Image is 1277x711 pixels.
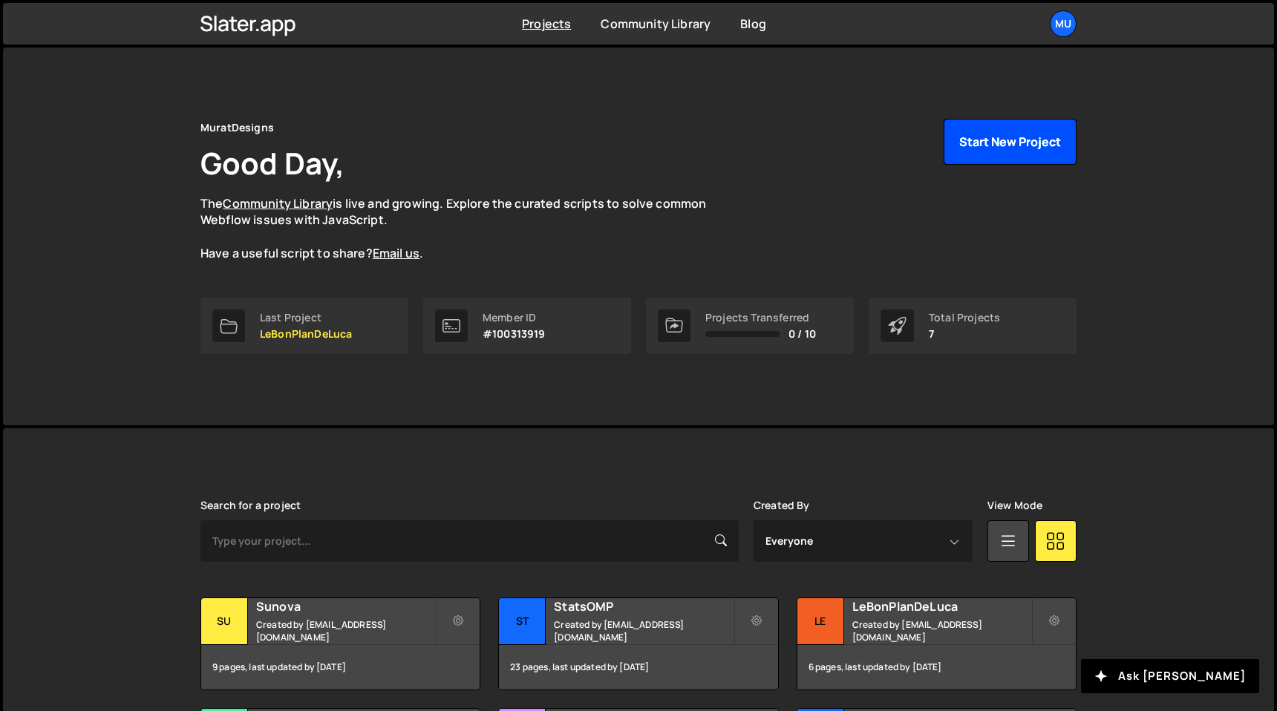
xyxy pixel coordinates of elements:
h2: StatsOMP [554,598,733,615]
p: The is live and growing. Explore the curated scripts to solve common Webflow issues with JavaScri... [200,195,735,262]
small: Created by [EMAIL_ADDRESS][DOMAIN_NAME] [554,618,733,643]
a: Email us [373,245,419,261]
span: 0 / 10 [788,328,816,340]
div: Total Projects [929,312,1000,324]
label: Search for a project [200,499,301,511]
div: Last Project [260,312,352,324]
div: Member ID [483,312,546,324]
button: Ask [PERSON_NAME] [1081,659,1259,693]
div: St [499,598,546,645]
div: 9 pages, last updated by [DATE] [201,645,480,689]
div: Le [797,598,844,645]
a: Projects [522,16,571,32]
a: Blog [740,16,766,32]
h2: Sunova [256,598,435,615]
a: Su Sunova Created by [EMAIL_ADDRESS][DOMAIN_NAME] 9 pages, last updated by [DATE] [200,597,480,690]
a: St StatsOMP Created by [EMAIL_ADDRESS][DOMAIN_NAME] 23 pages, last updated by [DATE] [498,597,778,690]
a: Mu [1050,10,1077,37]
div: Su [201,598,248,645]
button: Start New Project [944,119,1077,165]
div: Projects Transferred [705,312,816,324]
div: MuratDesigns [200,119,274,137]
p: LeBonPlanDeLuca [260,328,352,340]
h1: Good Day, [200,142,344,183]
p: #100313919 [483,328,546,340]
div: 23 pages, last updated by [DATE] [499,645,777,689]
input: Type your project... [200,520,739,562]
label: Created By [754,499,810,511]
a: Community Library [601,16,711,32]
div: 6 pages, last updated by [DATE] [797,645,1076,689]
a: Community Library [223,195,333,212]
p: 7 [929,328,1000,340]
small: Created by [EMAIL_ADDRESS][DOMAIN_NAME] [256,618,435,643]
a: Le LeBonPlanDeLuca Created by [EMAIL_ADDRESS][DOMAIN_NAME] 6 pages, last updated by [DATE] [797,597,1077,690]
a: Last Project LeBonPlanDeLuca [200,298,408,354]
h2: LeBonPlanDeLuca [852,598,1031,615]
small: Created by [EMAIL_ADDRESS][DOMAIN_NAME] [852,618,1031,643]
label: View Mode [987,499,1042,511]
